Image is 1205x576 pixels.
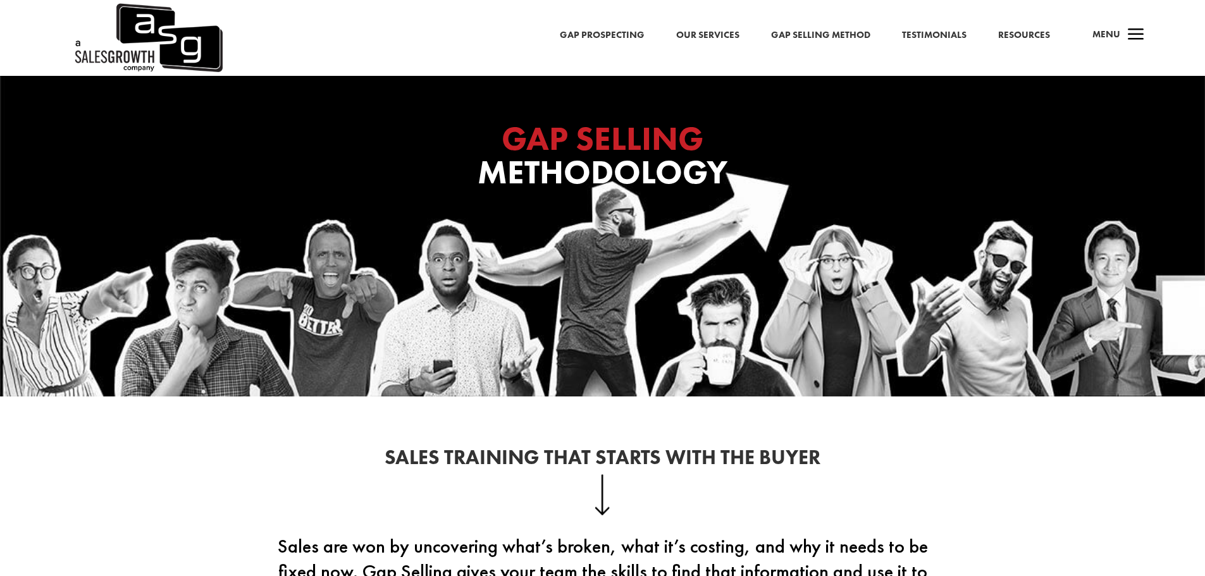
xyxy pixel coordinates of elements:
[560,27,645,44] a: Gap Prospecting
[676,27,739,44] a: Our Services
[502,117,703,160] span: GAP SELLING
[1123,23,1149,48] span: a
[261,448,944,474] h2: Sales Training That Starts With the Buyer
[771,27,870,44] a: Gap Selling Method
[902,27,967,44] a: Testimonials
[595,474,610,515] img: down-arrow
[998,27,1050,44] a: Resources
[350,122,856,195] h1: Methodology
[1092,28,1120,40] span: Menu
